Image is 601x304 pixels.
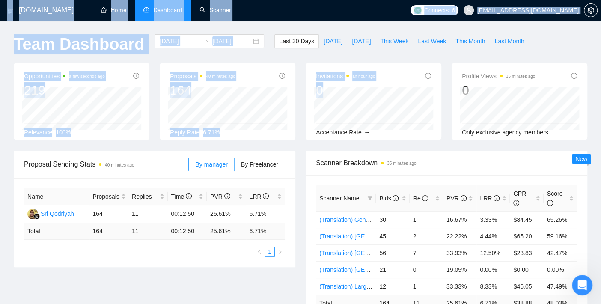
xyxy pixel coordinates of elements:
div: 0 [462,82,535,98]
button: Last Week [413,34,451,48]
button: left [254,247,265,257]
span: Reply Rate [170,129,199,136]
button: right [275,247,285,257]
td: 6.71 % [246,223,286,240]
span: Last 30 Days [279,36,314,46]
td: 19.05% [443,261,476,278]
span: Only exclusive agency members [462,129,548,136]
td: 164 [89,205,129,223]
td: $23.83 [510,244,543,261]
span: user [466,7,472,13]
h1: Team Dashboard [14,34,144,54]
td: 42.47% [544,244,577,261]
span: LRR [480,195,500,202]
span: Acceptance Rate [316,129,362,136]
span: Connects: [424,6,450,15]
span: info-circle [547,200,553,206]
a: setting [584,7,598,14]
span: Bids [379,195,399,202]
td: 59.16% [544,228,577,244]
button: [DATE] [319,34,347,48]
td: $46.05 [510,278,543,295]
input: End date [212,36,251,46]
td: 47.49% [544,278,577,295]
td: 3.33% [476,211,510,228]
time: 40 minutes ago [105,163,134,167]
td: 1 [410,278,443,295]
button: This Week [375,34,413,48]
span: info-circle [224,193,230,199]
span: info-circle [494,195,500,201]
img: upwork-logo.png [414,7,421,14]
a: 1 [265,247,274,256]
span: swap-right [202,38,209,45]
td: 8.33% [476,278,510,295]
span: Score [547,190,563,206]
td: 65.26% [544,211,577,228]
span: info-circle [571,73,577,79]
span: Last Week [418,36,446,46]
span: Time [171,193,192,200]
a: searchScanner [199,6,231,14]
td: 30 [376,211,409,228]
td: $0.00 [510,261,543,278]
button: Last Month [490,34,529,48]
a: (Translation) [GEOGRAPHIC_DATA] [319,250,417,256]
a: homeHome [101,6,126,14]
time: a few seconds ago [69,74,104,79]
span: Re [413,195,428,202]
td: $84.45 [510,211,543,228]
th: Replies [128,188,168,205]
a: (Translation) Large Projects [319,283,393,290]
img: SQ [27,209,38,219]
td: 0.00% [476,261,510,278]
span: PVR [446,195,467,202]
td: 22.22% [443,228,476,244]
td: 11 [128,223,168,240]
span: -- [365,129,369,136]
time: 35 minutes ago [387,161,416,166]
span: Proposals [93,192,119,201]
span: Relevance [24,129,52,136]
span: info-circle [186,193,192,199]
button: This Month [451,34,490,48]
img: logo [7,4,13,18]
span: dashboard [143,7,149,13]
td: 00:12:50 [168,223,207,240]
span: Opportunities [24,71,105,81]
button: setting [584,3,598,17]
td: 21 [376,261,409,278]
span: filter [367,196,372,201]
td: 4.44% [476,228,510,244]
td: 25.61% [207,205,246,223]
a: SQSri Qodriyah [27,210,74,217]
span: Scanner Name [319,195,359,202]
time: 35 minutes ago [506,74,535,79]
td: 0.00% [544,261,577,278]
td: 11 [128,205,168,223]
span: Profile Views [462,71,535,81]
div: Sri Qodriyah [41,209,74,218]
span: right [277,249,283,254]
span: LRR [250,193,269,200]
span: [DATE] [324,36,342,46]
td: 2 [410,228,443,244]
a: (Translation) [GEOGRAPHIC_DATA] [319,266,417,273]
a: (Translation) [GEOGRAPHIC_DATA] [319,233,417,240]
span: Proposal Sending Stats [24,159,188,170]
button: Last 30 Days [274,34,319,48]
span: This Month [455,36,485,46]
span: [DATE] [352,36,371,46]
span: info-circle [425,73,431,79]
td: 7 [410,244,443,261]
td: 33.93% [443,244,476,261]
div: 164 [170,82,235,98]
span: By Freelancer [241,161,278,168]
td: 12 [376,278,409,295]
td: 25.61 % [207,223,246,240]
th: Name [24,188,89,205]
span: 6.71% [203,129,220,136]
div: 0 [316,82,375,98]
td: 33.33% [443,278,476,295]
